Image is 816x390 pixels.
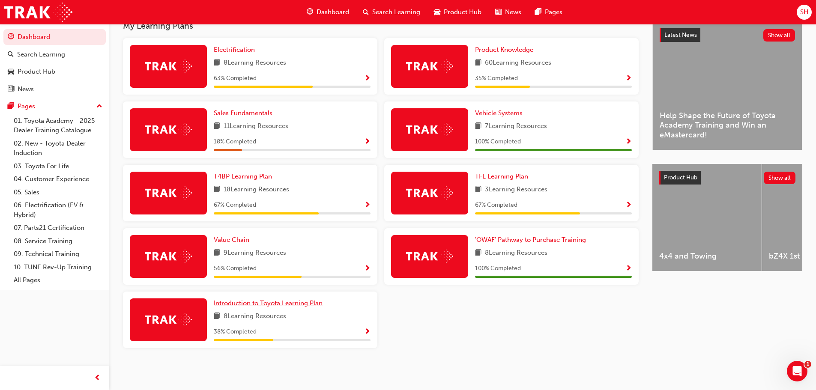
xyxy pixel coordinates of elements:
span: 'OWAF' Pathway to Purchase Training [475,236,586,244]
span: guage-icon [307,7,313,18]
button: Show Progress [364,263,371,274]
span: car-icon [8,68,14,76]
span: 35 % Completed [475,74,518,83]
span: T4BP Learning Plan [214,173,272,180]
span: 9 Learning Resources [224,248,286,259]
a: 06. Electrification (EV & Hybrid) [10,199,106,221]
span: book-icon [475,121,481,132]
a: 10. TUNE Rev-Up Training [10,261,106,274]
span: book-icon [214,185,220,195]
span: 60 Learning Resources [485,58,551,68]
span: 38 % Completed [214,327,257,337]
button: Show Progress [625,263,632,274]
a: Vehicle Systems [475,108,526,118]
span: 56 % Completed [214,264,257,274]
span: Dashboard [317,7,349,17]
a: 4x4 and Towing [652,164,762,271]
span: book-icon [475,58,481,68]
img: Trak [145,123,192,136]
span: pages-icon [535,7,541,18]
div: News [18,84,34,94]
span: book-icon [214,248,220,259]
span: Show Progress [364,138,371,146]
button: SH [797,5,812,20]
a: Sales Fundamentals [214,108,276,118]
div: Product Hub [18,67,55,77]
button: Show Progress [364,73,371,84]
a: news-iconNews [488,3,528,21]
div: Pages [18,101,35,111]
span: Show Progress [364,75,371,83]
span: search-icon [363,7,369,18]
span: Sales Fundamentals [214,109,272,117]
h3: My Learning Plans [123,21,639,31]
span: 8 Learning Resources [485,248,547,259]
a: Introduction to Toyota Learning Plan [214,298,326,308]
a: Product Knowledge [475,45,537,55]
button: Show all [764,172,796,184]
span: Show Progress [625,138,632,146]
span: book-icon [475,248,481,259]
span: Vehicle Systems [475,109,523,117]
a: 04. Customer Experience [10,173,106,186]
span: Product Knowledge [475,46,533,54]
img: Trak [145,186,192,199]
span: book-icon [214,121,220,132]
a: 08. Service Training [10,235,106,248]
span: 18 % Completed [214,137,256,147]
button: Show all [763,29,795,42]
a: pages-iconPages [528,3,569,21]
span: Show Progress [364,202,371,209]
span: book-icon [475,185,481,195]
img: Trak [145,60,192,73]
img: Trak [145,313,192,326]
img: Trak [406,250,453,263]
span: 4x4 and Towing [659,251,755,261]
span: guage-icon [8,33,14,41]
a: Product HubShow all [659,171,795,185]
span: Show Progress [625,265,632,273]
a: Dashboard [3,29,106,45]
span: Show Progress [364,328,371,336]
span: pages-icon [8,103,14,110]
span: SH [800,7,808,17]
span: 7 Learning Resources [485,121,547,132]
img: Trak [406,60,453,73]
span: 3 Learning Resources [485,185,547,195]
button: Pages [3,98,106,114]
a: Electrification [214,45,258,55]
span: Latest News [664,31,697,39]
a: Search Learning [3,47,106,63]
span: Product Hub [444,7,481,17]
a: 07. Parts21 Certification [10,221,106,235]
span: book-icon [214,311,220,322]
a: T4BP Learning Plan [214,172,275,182]
a: 03. Toyota For Life [10,160,106,173]
a: 02. New - Toyota Dealer Induction [10,137,106,160]
a: 'OWAF' Pathway to Purchase Training [475,235,589,245]
a: Trak [4,3,72,22]
img: Trak [406,186,453,199]
button: Show Progress [625,137,632,147]
span: news-icon [495,7,502,18]
span: Introduction to Toyota Learning Plan [214,299,323,307]
button: Show Progress [364,327,371,337]
span: prev-icon [94,373,101,384]
a: TFL Learning Plan [475,172,532,182]
span: Show Progress [625,75,632,83]
a: 09. Technical Training [10,247,106,261]
span: search-icon [8,51,14,59]
a: Latest NewsShow allHelp Shape the Future of Toyota Academy Training and Win an eMastercard! [652,21,802,150]
span: 18 Learning Resources [224,185,289,195]
a: search-iconSearch Learning [356,3,427,21]
img: Trak [406,123,453,136]
span: Search Learning [372,7,420,17]
button: Show Progress [625,73,632,84]
a: Product Hub [3,64,106,80]
span: Show Progress [625,202,632,209]
button: DashboardSearch LearningProduct HubNews [3,27,106,98]
span: car-icon [434,7,440,18]
span: Value Chain [214,236,249,244]
span: 67 % Completed [475,200,517,210]
a: guage-iconDashboard [300,3,356,21]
